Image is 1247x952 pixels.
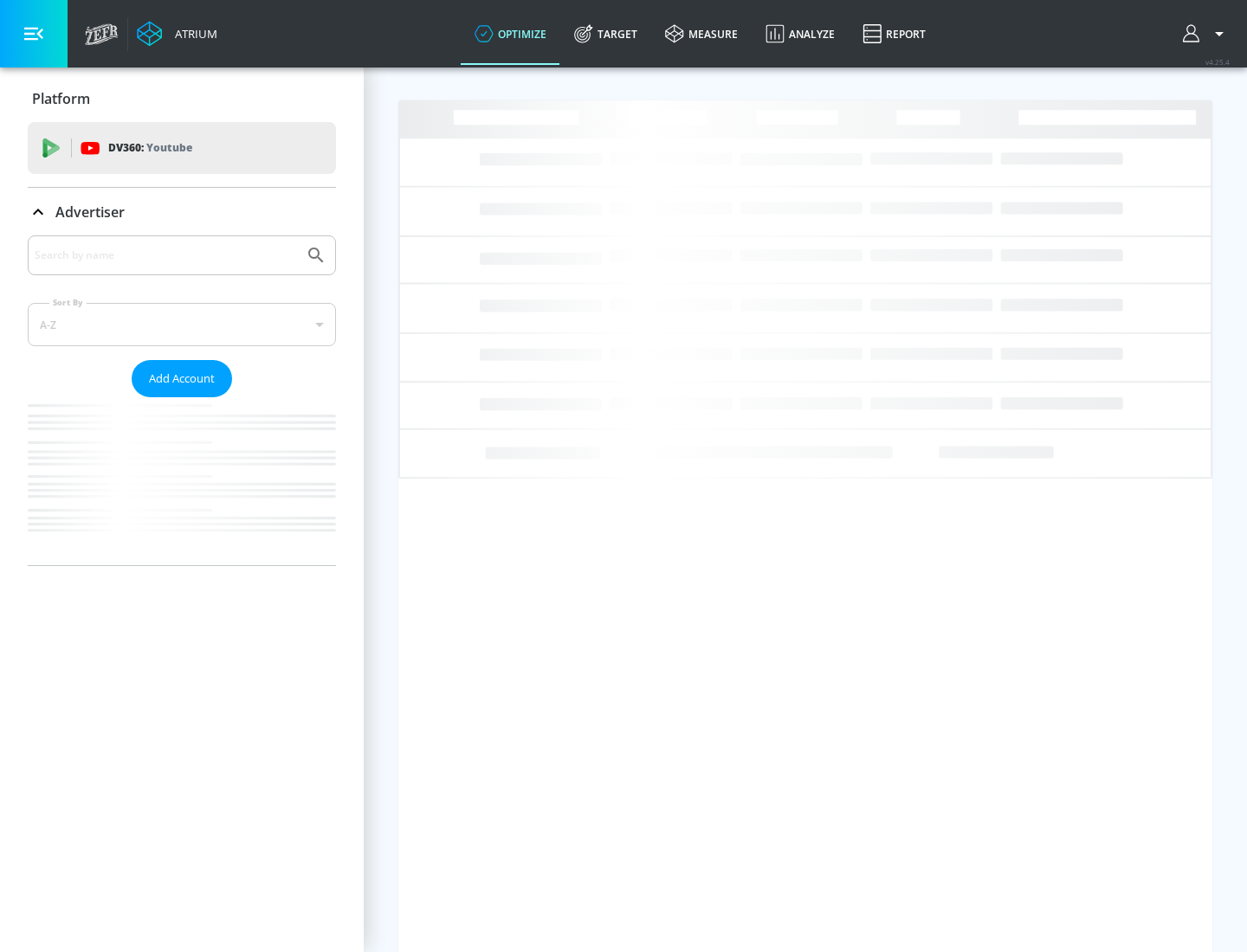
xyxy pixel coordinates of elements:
div: A-Z [28,303,336,346]
p: Platform [32,89,90,108]
p: Advertiser [55,203,125,222]
label: Sort By [49,297,87,308]
div: Atrium [168,26,217,42]
p: Youtube [146,138,192,157]
nav: list of Advertiser [28,397,336,565]
input: Search by name [35,244,297,267]
button: Add Account [132,360,232,397]
a: optimize [461,3,560,65]
span: Add Account [149,369,215,389]
a: Atrium [137,21,217,47]
p: DV360: [108,138,192,158]
a: Target [560,3,651,65]
div: Advertiser [28,188,336,236]
a: measure [651,3,752,65]
span: v 4.25.4 [1205,57,1230,67]
a: Analyze [752,3,849,65]
a: Report [849,3,940,65]
div: Platform [28,74,336,123]
div: DV360: Youtube [28,122,336,174]
div: Advertiser [28,235,336,565]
